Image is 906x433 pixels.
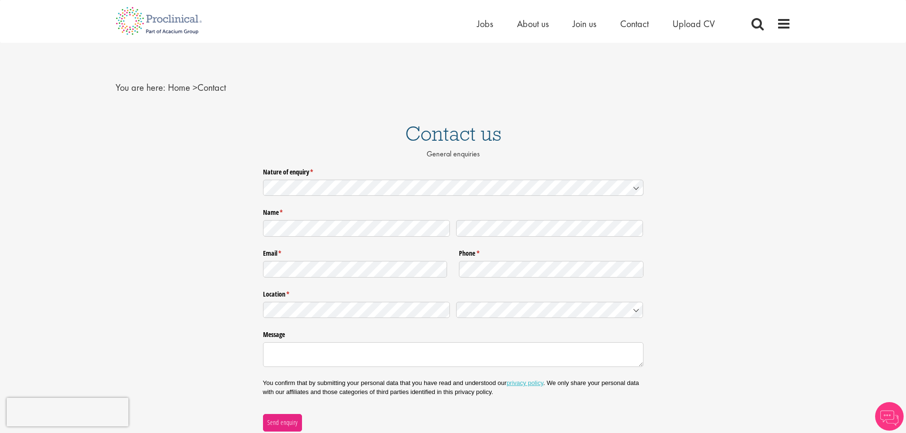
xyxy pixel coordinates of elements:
[193,81,197,94] span: >
[168,81,190,94] a: breadcrumb link to Home
[477,18,493,30] a: Jobs
[263,327,643,339] label: Message
[573,18,596,30] a: Join us
[263,220,450,237] input: First
[263,302,450,318] input: State / Province / Region
[620,18,649,30] a: Contact
[456,220,643,237] input: Last
[263,379,643,396] p: You confirm that by submitting your personal data that you have read and understood our . We only...
[267,417,298,428] span: Send enquiry
[672,18,715,30] a: Upload CV
[456,302,643,318] input: Country
[263,246,448,258] label: Email
[263,164,643,176] label: Nature of enquiry
[517,18,549,30] a: About us
[116,81,166,94] span: You are here:
[263,414,302,431] button: Send enquiry
[875,402,904,431] img: Chatbot
[263,205,643,217] legend: Name
[168,81,226,94] span: Contact
[263,287,643,299] legend: Location
[459,246,643,258] label: Phone
[7,398,128,426] iframe: reCAPTCHA
[507,379,543,386] a: privacy policy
